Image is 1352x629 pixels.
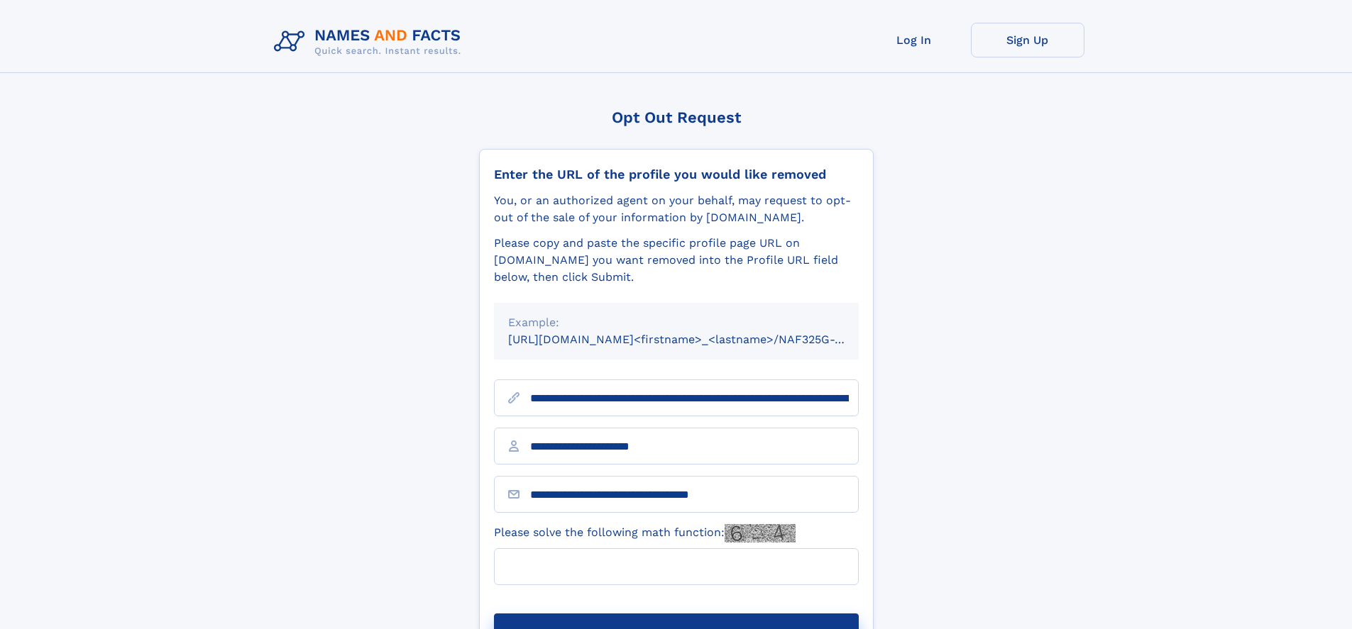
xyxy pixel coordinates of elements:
div: Please copy and paste the specific profile page URL on [DOMAIN_NAME] you want removed into the Pr... [494,235,859,286]
div: Opt Out Request [479,108,874,126]
div: Enter the URL of the profile you would like removed [494,167,859,182]
a: Sign Up [971,23,1084,57]
div: You, or an authorized agent on your behalf, may request to opt-out of the sale of your informatio... [494,192,859,226]
a: Log In [857,23,971,57]
small: [URL][DOMAIN_NAME]<firstname>_<lastname>/NAF325G-xxxxxxxx [508,333,886,346]
div: Example: [508,314,845,331]
label: Please solve the following math function: [494,524,796,542]
img: Logo Names and Facts [268,23,473,61]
